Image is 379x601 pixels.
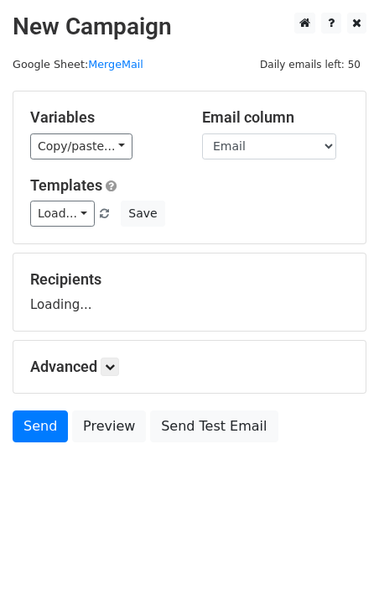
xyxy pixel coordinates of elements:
[150,410,278,442] a: Send Test Email
[254,58,366,71] a: Daily emails left: 50
[30,133,132,159] a: Copy/paste...
[254,55,366,74] span: Daily emails left: 50
[13,58,143,71] small: Google Sheet:
[121,201,164,227] button: Save
[30,201,95,227] a: Load...
[30,270,349,289] h5: Recipients
[202,108,349,127] h5: Email column
[72,410,146,442] a: Preview
[30,358,349,376] h5: Advanced
[30,176,102,194] a: Templates
[30,270,349,314] div: Loading...
[13,410,68,442] a: Send
[30,108,177,127] h5: Variables
[13,13,366,41] h2: New Campaign
[88,58,143,71] a: MergeMail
